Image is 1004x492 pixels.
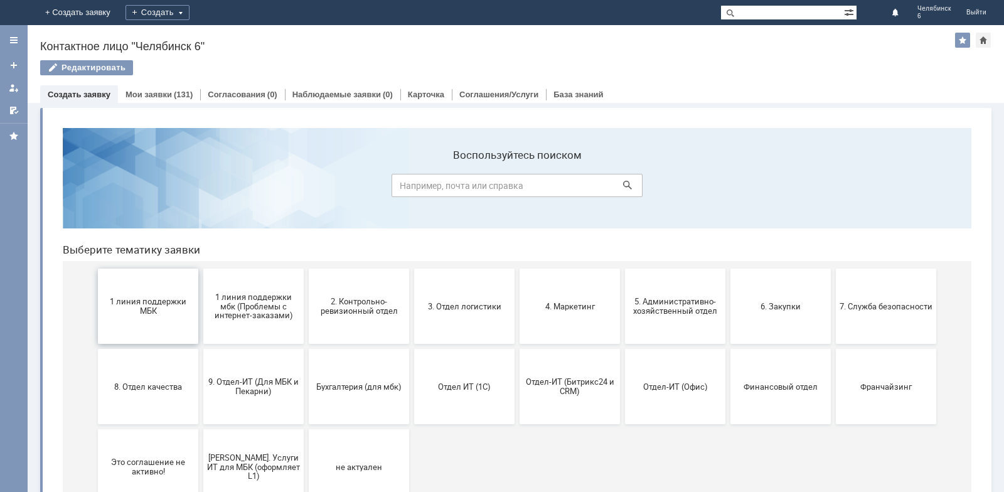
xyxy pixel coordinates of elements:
div: Сделать домашней страницей [976,33,991,48]
span: 2. Контрольно-ревизионный отдел [260,179,353,198]
button: 4. Маркетинг [467,151,567,226]
button: 6. Закупки [678,151,778,226]
span: Отдел-ИТ (Битрикс24 и CRM) [471,259,563,278]
a: Создать заявку [48,90,110,99]
span: [PERSON_NAME]. Услуги ИТ для МБК (оформляет L1) [154,334,247,363]
input: Например, почта или справка [339,56,590,79]
span: 3. Отдел логистики [365,183,458,193]
button: Отдел ИТ (1С) [361,231,462,306]
button: Франчайзинг [783,231,884,306]
span: 1 линия поддержки мбк (Проблемы с интернет-заказами) [154,174,247,202]
button: Отдел-ИТ (Битрикс24 и CRM) [467,231,567,306]
div: (0) [267,90,277,99]
a: Согласования [208,90,265,99]
span: 6. Закупки [681,183,774,193]
div: (131) [174,90,193,99]
span: не актуален [260,344,353,353]
div: Создать [125,5,190,20]
a: Мои заявки [4,78,24,98]
label: Воспользуйтесь поиском [339,31,590,43]
button: 7. Служба безопасности [783,151,884,226]
span: 7. Служба безопасности [787,183,880,193]
a: Мои согласования [4,100,24,120]
button: Финансовый отдел [678,231,778,306]
span: Челябинск [917,5,951,13]
button: 3. Отдел логистики [361,151,462,226]
a: Карточка [408,90,444,99]
button: 8. Отдел качества [45,231,146,306]
span: Франчайзинг [787,264,880,273]
a: Мои заявки [125,90,172,99]
button: Бухгалтерия (для мбк) [256,231,356,306]
header: Выберите тематику заявки [10,126,919,138]
button: 1 линия поддержки МБК [45,151,146,226]
div: Контактное лицо "Челябинск 6" [40,40,955,53]
button: 2. Контрольно-ревизионный отдел [256,151,356,226]
a: Соглашения/Услуги [459,90,538,99]
span: 8. Отдел качества [49,264,142,273]
button: Это соглашение не активно! [45,311,146,387]
span: Это соглашение не активно! [49,340,142,358]
span: Финансовый отдел [681,264,774,273]
button: [PERSON_NAME]. Услуги ИТ для МБК (оформляет L1) [151,311,251,387]
span: Расширенный поиск [844,6,857,18]
a: Создать заявку [4,55,24,75]
a: Наблюдаемые заявки [292,90,381,99]
button: Отдел-ИТ (Офис) [572,231,673,306]
button: 5. Административно-хозяйственный отдел [572,151,673,226]
span: 6 [917,13,951,20]
span: 9. Отдел-ИТ (Для МБК и Пекарни) [154,259,247,278]
div: Добавить в избранное [955,33,970,48]
div: (0) [383,90,393,99]
button: 9. Отдел-ИТ (Для МБК и Пекарни) [151,231,251,306]
a: База знаний [553,90,603,99]
button: не актуален [256,311,356,387]
span: 1 линия поддержки МБК [49,179,142,198]
span: 4. Маркетинг [471,183,563,193]
span: Отдел-ИТ (Офис) [576,264,669,273]
span: 5. Административно-хозяйственный отдел [576,179,669,198]
span: Отдел ИТ (1С) [365,264,458,273]
span: Бухгалтерия (для мбк) [260,264,353,273]
button: 1 линия поддержки мбк (Проблемы с интернет-заказами) [151,151,251,226]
